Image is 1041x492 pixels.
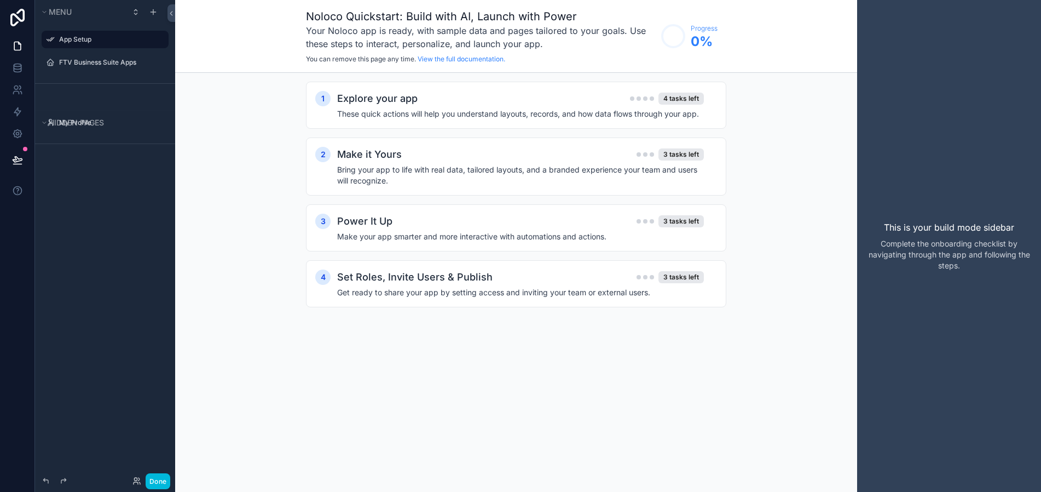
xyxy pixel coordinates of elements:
[306,24,656,50] h3: Your Noloco app is ready, with sample data and pages tailored to your goals. Use these steps to i...
[306,55,416,63] span: You can remove this page any time.
[884,221,1014,234] p: This is your build mode sidebar
[146,473,170,489] button: Done
[59,118,162,127] label: My Profile
[59,58,162,67] label: FTV Business Suite Apps
[306,9,656,24] h1: Noloco Quickstart: Build with AI, Launch with Power
[691,33,718,50] span: 0 %
[866,238,1032,271] p: Complete the onboarding checklist by navigating through the app and following the steps.
[59,35,162,44] label: App Setup
[49,7,72,16] span: Menu
[418,55,505,63] a: View the full documentation.
[39,115,164,130] button: Hidden pages
[39,4,125,20] button: Menu
[691,24,718,33] span: Progress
